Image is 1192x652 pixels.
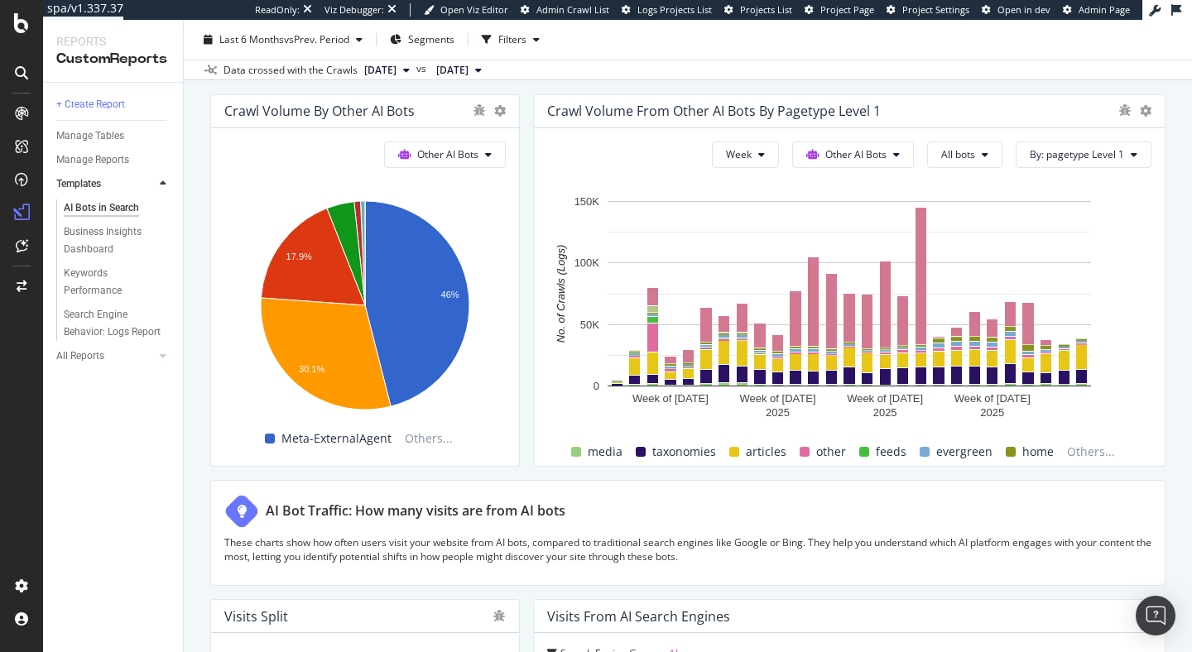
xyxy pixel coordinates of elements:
span: Week [726,147,752,161]
a: Manage Reports [56,151,171,169]
span: vs [416,61,430,76]
a: Logs Projects List [622,3,712,17]
span: Other AI Bots [825,147,887,161]
span: home [1022,442,1054,462]
span: Logs Projects List [637,3,712,16]
text: Week of [DATE] [740,392,816,405]
span: media [588,442,622,462]
a: Business Insights Dashboard [64,223,171,258]
button: [DATE] [358,60,416,80]
span: Admin Page [1079,3,1130,16]
div: Visits from AI Search Engines [547,608,730,625]
a: Open Viz Editor [424,3,508,17]
span: All bots [941,147,975,161]
span: Others... [398,429,459,448]
a: All Reports [56,348,155,365]
text: 150K [574,195,600,208]
a: + Create Report [56,96,171,113]
text: 2025 [980,406,1004,419]
a: Project Settings [887,3,969,17]
div: Keywords Performance [64,265,156,300]
p: These charts show how often users visit your website from AI bots, compared to traditional search... [224,535,1151,563]
span: evergreen [936,442,993,462]
span: Other AI Bots [417,147,478,161]
span: Admin Crawl List [536,3,609,16]
text: 30.1% [299,364,324,374]
div: Open Intercom Messenger [1136,596,1175,635]
a: Manage Tables [56,127,171,145]
span: Project Page [820,3,874,16]
span: 2025 Sep. 15th [364,63,397,78]
text: 17.9% [286,252,312,261]
button: Other AI Bots [384,141,506,168]
button: Segments [383,26,461,53]
a: Open in dev [982,3,1050,17]
span: By: pagetype Level 1 [1030,147,1124,161]
a: Keywords Performance [64,265,171,300]
a: Project Page [805,3,874,17]
span: Others... [1060,442,1122,462]
span: taxonomies [652,442,716,462]
div: Manage Tables [56,127,124,145]
text: 50K [580,319,599,331]
span: other [816,442,846,462]
button: Week [712,141,779,168]
button: Last 6 MonthsvsPrev. Period [197,26,369,53]
div: Crawl Volume by Other AI BotsOther AI BotsA chart.Meta-ExternalAgentOthers... [210,94,520,467]
button: Filters [475,26,546,53]
span: Projects List [740,3,792,16]
div: Business Insights Dashboard [64,223,159,258]
div: All Reports [56,348,104,365]
div: Templates [56,175,101,193]
text: 100K [574,256,600,269]
span: vs Prev. Period [284,32,349,46]
div: bug [1118,104,1132,116]
svg: A chart. [547,193,1151,424]
span: Open Viz Editor [440,3,508,16]
a: AI Bots in Search [64,199,171,217]
div: Viz Debugger: [324,3,384,17]
div: AI Bot Traffic: How many visits are from AI botsThese charts show how often users visit your webs... [210,480,1166,586]
span: Segments [408,32,454,46]
div: Filters [498,32,526,46]
button: By: pagetype Level 1 [1016,141,1151,168]
button: Other AI Bots [792,141,914,168]
div: Visits Split [224,608,288,625]
span: Last 6 Months [219,32,284,46]
a: Templates [56,175,155,193]
div: Data crossed with the Crawls [223,63,358,78]
text: Week of [DATE] [954,392,1031,405]
a: Search Engine Behavior: Logs Report [64,306,171,341]
span: 2025 Mar. 3rd [436,63,469,78]
div: AI Bots in Search [64,199,139,217]
div: Crawl Volume from Other AI Bots by pagetype Level 1WeekOther AI BotsAll botsBy: pagetype Level 1A... [533,94,1166,467]
text: Week of [DATE] [847,392,923,405]
span: Project Settings [902,3,969,16]
a: Admin Crawl List [521,3,609,17]
span: Open in dev [997,3,1050,16]
text: 0 [594,380,599,392]
span: articles [746,442,786,462]
text: Week of [DATE] [632,392,709,405]
div: Crawl Volume from Other AI Bots by pagetype Level 1 [547,103,881,119]
button: [DATE] [430,60,488,80]
div: Manage Reports [56,151,129,169]
a: Projects List [724,3,792,17]
text: 2025 [873,406,897,419]
div: Crawl Volume by Other AI Bots [224,103,415,119]
div: ReadOnly: [255,3,300,17]
span: feeds [876,442,906,462]
div: + Create Report [56,96,125,113]
text: 2025 [766,406,790,419]
button: All bots [927,141,1002,168]
text: No. of Crawls (Logs) [555,245,567,343]
div: CustomReports [56,50,170,69]
svg: A chart. [224,193,506,424]
div: bug [473,104,486,116]
div: Search Engine Behavior: Logs Report [64,306,161,341]
a: Admin Page [1063,3,1130,17]
span: Meta-ExternalAgent [281,429,392,448]
div: bug [493,610,506,621]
